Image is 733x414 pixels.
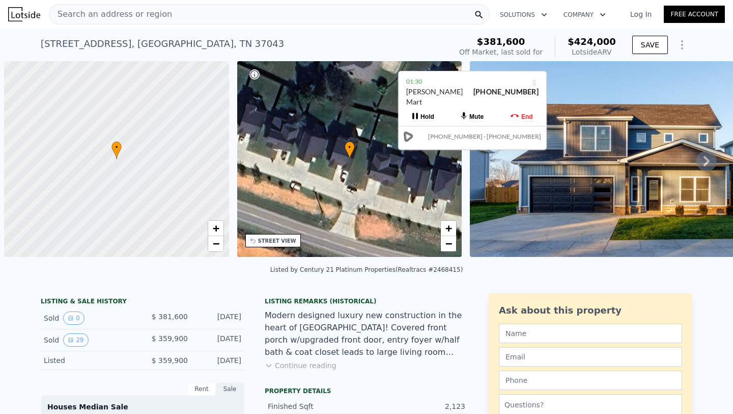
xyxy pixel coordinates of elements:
[555,6,614,24] button: Company
[196,355,241,366] div: [DATE]
[441,236,456,251] a: Zoom out
[63,333,88,347] button: View historical data
[477,36,525,47] span: $381,600
[366,401,465,411] div: 2,123
[212,237,219,250] span: −
[268,401,366,411] div: Finished Sqft
[41,37,284,51] div: [STREET_ADDRESS] , [GEOGRAPHIC_DATA] , TN 37043
[111,141,122,159] div: •
[672,35,692,55] button: Show Options
[196,333,241,347] div: [DATE]
[441,221,456,236] a: Zoom in
[196,312,241,325] div: [DATE]
[445,222,452,235] span: +
[265,297,468,305] div: Listing Remarks (Historical)
[499,347,682,367] input: Email
[216,382,244,396] div: Sale
[111,143,122,152] span: •
[208,236,223,251] a: Zoom out
[152,356,188,365] span: $ 359,900
[152,334,188,343] span: $ 359,900
[445,237,452,250] span: −
[152,313,188,321] span: $ 381,600
[499,371,682,390] input: Phone
[208,221,223,236] a: Zoom in
[499,324,682,343] input: Name
[63,312,84,325] button: View historical data
[618,9,664,19] a: Log In
[492,6,555,24] button: Solutions
[47,402,238,412] div: Houses Median Sale
[459,47,543,57] div: Off Market, last sold for
[8,7,40,21] img: Lotside
[41,297,244,307] div: LISTING & SALE HISTORY
[270,266,463,273] div: Listed by Century 21 Platinum Properties (Realtracs #2468415)
[568,36,616,47] span: $424,000
[44,312,134,325] div: Sold
[265,309,468,358] div: Modern designed luxury new construction in the heart of [GEOGRAPHIC_DATA]! Covered front porch w/...
[632,36,668,54] button: SAVE
[258,237,296,245] div: STREET VIEW
[44,333,134,347] div: Sold
[187,382,216,396] div: Rent
[265,360,336,371] button: Continue reading
[345,143,355,152] span: •
[568,47,616,57] div: Lotside ARV
[499,303,682,318] div: Ask about this property
[44,355,134,366] div: Listed
[49,8,172,20] span: Search an address or region
[345,141,355,159] div: •
[664,6,725,23] a: Free Account
[212,222,219,235] span: +
[265,387,468,395] div: Property details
